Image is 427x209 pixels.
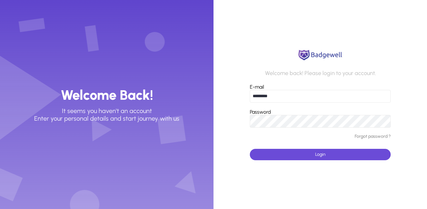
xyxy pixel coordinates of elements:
[250,109,271,115] label: Password
[250,149,391,160] button: Login
[265,70,376,77] p: Welcome back! Please login to your account.
[250,84,264,90] label: E-mail
[34,115,179,122] p: Enter your personal details and start journey with us
[61,87,153,104] h3: Welcome Back!
[315,152,326,157] span: Login
[62,107,152,115] p: It seems you haven't an account
[297,49,344,61] img: logo.png
[355,134,391,139] a: Forgot password ?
